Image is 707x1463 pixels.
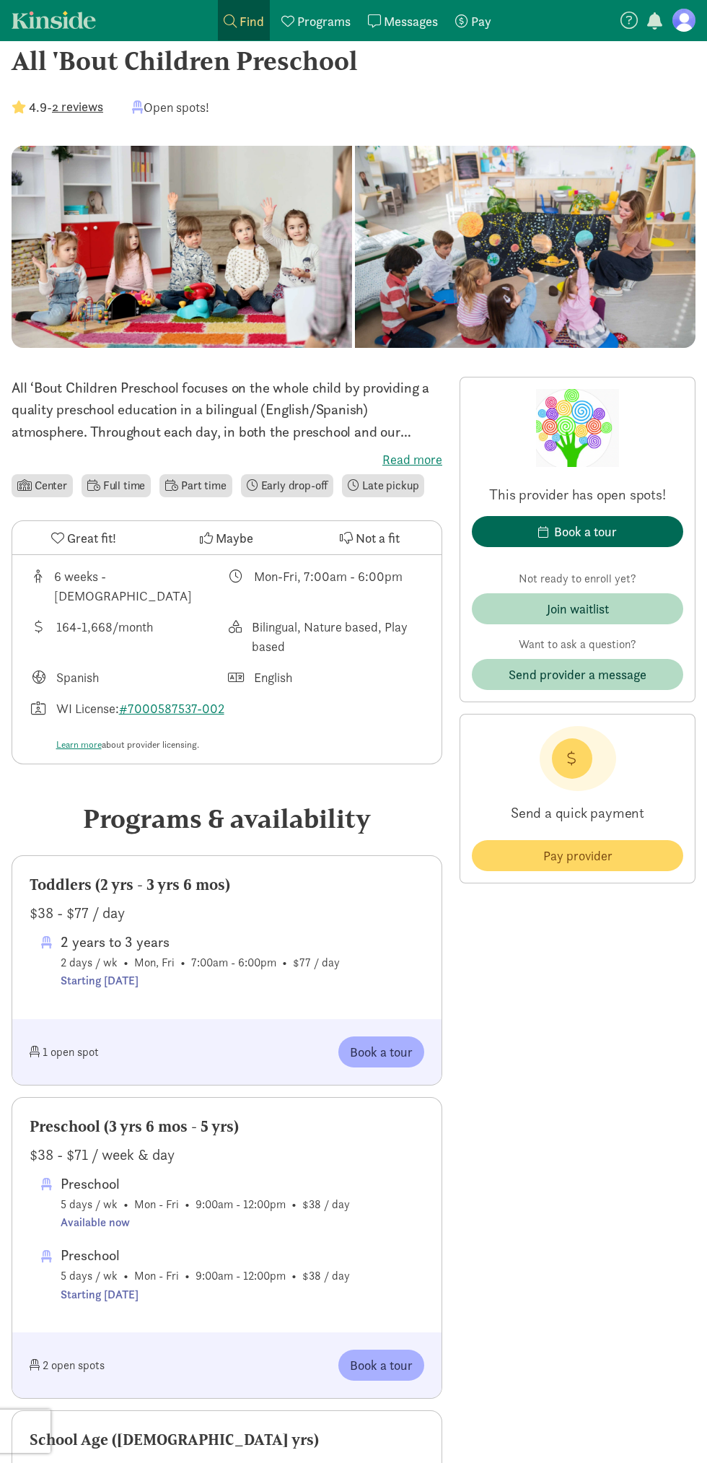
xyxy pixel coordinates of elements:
li: Late pickup [342,474,424,497]
div: $38 - $71 / week & day [30,1143,424,1166]
div: Starting [DATE] [61,1285,350,1304]
span: Programs [297,13,351,30]
p: Want to ask a question? [472,636,683,653]
div: Average tuition for this program [30,617,227,656]
div: 2 years to 3 years [61,930,340,953]
div: Book a tour [554,522,617,541]
div: Spanish [56,668,99,687]
div: 2 open spots [30,1350,227,1381]
button: Book a tour [338,1036,424,1067]
div: 164-1,668/month [56,617,153,656]
button: Book a tour [472,516,683,547]
button: Book a tour [338,1350,424,1381]
div: Preschool (3 yrs 6 mos - 5 yrs) [30,1115,424,1138]
li: Center [12,474,73,497]
span: Find [240,13,264,30]
strong: 4.9 [29,99,47,115]
div: Bilingual, Nature based, Play based [252,617,424,656]
p: Not ready to enroll yet? [472,570,683,588]
div: Class schedule [227,567,425,606]
div: WI License: [56,699,227,752]
div: Languages taught [30,668,227,687]
div: Programs & availability [12,799,442,838]
button: Great fit! [12,521,155,554]
a: #7000587537-002 [119,700,224,717]
button: Maybe [155,521,298,554]
div: English [254,668,292,687]
span: Book a tour [350,1042,413,1062]
button: Join waitlist [472,593,683,624]
span: 5 days / wk • Mon - Fri • 9:00am - 12:00pm • $38 / day [61,1244,350,1303]
li: Part time [159,474,232,497]
button: Not a fit [299,521,442,554]
div: Preschool [61,1172,350,1195]
div: Join waitlist [547,599,609,619]
div: 1 open spot [30,1036,227,1067]
div: - [12,97,103,117]
span: Messages [384,13,438,30]
a: Learn more [56,738,102,751]
span: Great fit! [67,528,116,548]
label: Read more [12,451,442,468]
div: Mon-Fri, 7:00am - 6:00pm [254,567,403,606]
div: School Age ([DEMOGRAPHIC_DATA] yrs) [30,1428,424,1451]
span: 5 days / wk • Mon - Fri • 9:00am - 12:00pm • $38 / day [61,1172,350,1232]
button: 2 reviews [52,97,103,116]
span: Pay [471,13,491,30]
span: Maybe [216,528,253,548]
div: Open spots! [132,97,209,117]
div: Preschool [61,1244,350,1267]
span: Pay provider [543,846,612,865]
div: Starting [DATE] [61,971,340,990]
div: License number [30,699,227,752]
li: Full time [82,474,151,497]
div: 6 weeks - [DEMOGRAPHIC_DATA] [54,567,227,606]
div: Age range for children that this provider cares for [30,567,227,606]
button: Send provider a message [472,659,683,690]
li: Early drop-off [241,474,334,497]
a: Kinside [12,11,96,29]
span: Not a fit [356,528,400,548]
span: Send provider a message [509,665,646,684]
div: This provider's education philosophy [227,617,425,656]
div: Languages spoken [227,668,425,687]
p: This provider has open spots! [472,484,683,505]
div: $38 - $77 / day [30,901,424,925]
img: Provider logo [536,389,620,467]
div: about provider licensing. [56,738,227,752]
div: All 'Bout Children Preschool [12,41,695,80]
p: All ‘Bout Children Preschool focuses on the whole child by providing a quality preschool educatio... [12,377,442,442]
div: Available now [61,1213,350,1232]
p: Send a quick payment [472,791,683,834]
div: Toddlers (2 yrs - 3 yrs 6 mos) [30,873,424,896]
span: 2 days / wk • Mon, Fri • 7:00am - 6:00pm • $77 / day [61,930,340,990]
span: Book a tour [350,1355,413,1375]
